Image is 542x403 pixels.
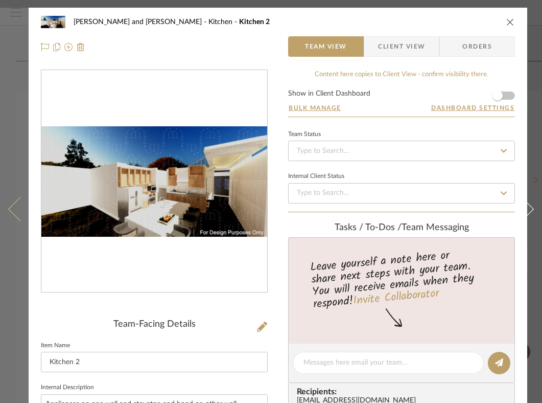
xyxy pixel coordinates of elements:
[41,319,268,330] div: Team-Facing Details
[41,126,267,237] img: d7359070-648d-4853-90ae-b2ea2a49f076_436x436.jpg
[378,36,425,57] span: Client View
[208,18,239,26] span: Kitchen
[431,103,515,113] button: Dashboard Settings
[288,141,515,161] input: Type to Search…
[288,222,515,234] div: team Messaging
[287,244,516,313] div: Leave yourself a note here or share next steps with your team. You will receive emails when they ...
[451,36,503,57] span: Orders
[288,174,344,179] div: Internal Client Status
[74,18,208,26] span: [PERSON_NAME] and [PERSON_NAME]
[297,387,510,396] span: Recipients:
[352,285,440,310] a: Invite Collaborator
[239,18,270,26] span: Kitchen 2
[335,223,402,232] span: Tasks / To-Dos /
[41,343,70,348] label: Item Name
[41,385,94,390] label: Internal Description
[288,132,321,137] div: Team Status
[41,126,267,237] div: 0
[77,43,85,51] img: Remove from project
[288,70,515,80] div: Content here copies to Client View - confirm visibility there.
[288,103,342,113] button: Bulk Manage
[288,183,515,204] input: Type to Search…
[41,352,268,372] input: Enter Item Name
[305,36,347,57] span: Team View
[506,17,515,27] button: close
[41,12,65,32] img: d7359070-648d-4853-90ae-b2ea2a49f076_48x40.jpg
